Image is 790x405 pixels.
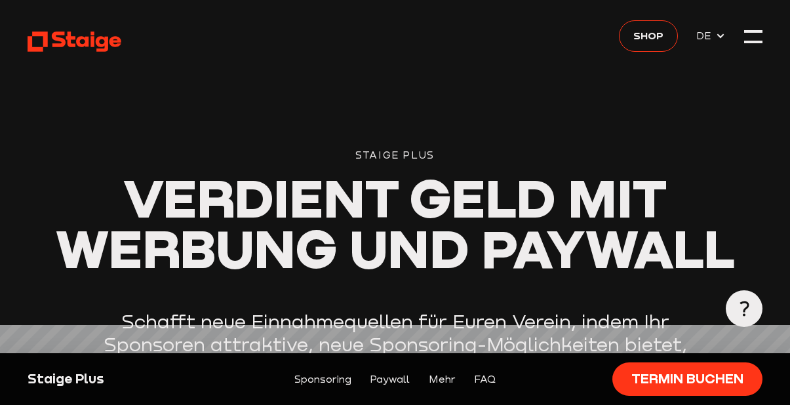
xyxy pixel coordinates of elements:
div: Staige Plus [28,370,201,388]
a: Mehr [429,371,456,387]
span: Shop [633,27,663,43]
a: Sponsoring [294,371,351,387]
a: Shop [619,20,678,52]
p: Schafft neue Einnahmequellen für Euren Verein, indem Ihr Sponsoren attraktive, neue Sponsoring-Mö... [84,310,707,402]
span: Verdient Geld mit Werbung und Paywall [56,165,735,280]
a: FAQ [474,371,496,387]
a: Termin buchen [612,362,762,396]
a: Paywall [370,371,410,387]
span: DE [696,27,715,43]
div: Staige Plus [28,147,762,163]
